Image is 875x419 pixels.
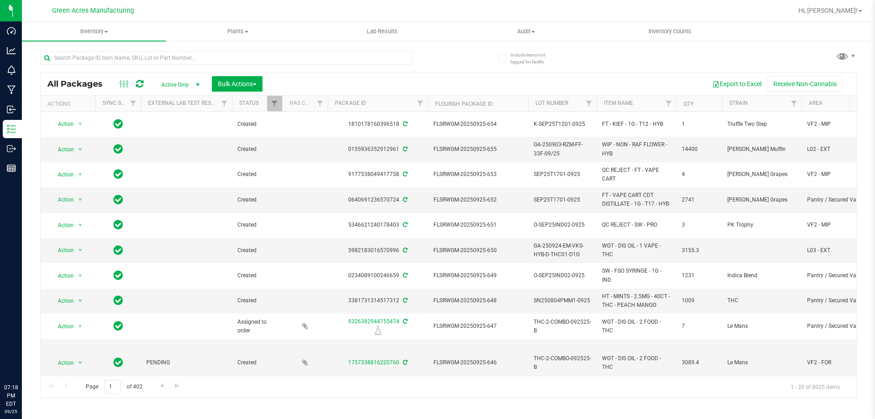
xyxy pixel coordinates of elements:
span: In Sync [113,320,123,332]
span: O-SEP25IND02-0925 [534,271,591,280]
span: In Sync [113,356,123,369]
a: Filter [313,96,328,111]
span: HT - MINTS - 2.5MG - 40CT - THC - PEACH MANGO [602,292,671,310]
span: PK Trophy [727,221,796,229]
span: SEP25T1701-0925 [534,196,591,204]
span: Green Acres Manufacturing [52,7,134,15]
span: In Sync [113,218,123,231]
span: FT - KIEF - 1G - T12 - HYB [602,120,671,129]
span: In Sync [113,294,123,307]
a: Sync Status [103,100,138,106]
div: 0640691236570724 [326,196,429,204]
span: [PERSON_NAME] Grapes [727,196,796,204]
span: WGT - DIS OIL - 2 FOOD - THC [602,318,671,335]
span: VF2 - MIP [807,120,865,129]
a: Filter [661,96,676,111]
span: Action [50,357,74,369]
div: 5346621240178403 [326,221,429,229]
iframe: Resource center [9,346,36,373]
a: Filter [413,96,428,111]
a: Filter [126,96,141,111]
span: QC REJECT - SW - PRO [602,221,671,229]
span: 3089.4 [682,358,716,367]
inline-svg: Inventory [7,124,16,134]
span: Hi, [PERSON_NAME]! [798,7,858,14]
a: Qty [684,101,694,107]
inline-svg: Outbound [7,144,16,153]
span: 7 [682,322,716,331]
span: FLSRWGM-20250925-647 [433,322,523,331]
div: 1810178160396518 [326,120,429,129]
span: Lab Results [355,27,410,36]
span: Action [50,244,74,257]
span: Action [50,269,74,282]
div: 0155936352912961 [326,145,429,154]
span: WIP - NON - RAF FLOWER - HYB [602,140,671,158]
input: 1 [104,380,121,394]
span: 1009 [682,296,716,305]
span: In Sync [113,244,123,257]
span: Created [237,145,277,154]
span: In Sync [113,193,123,206]
span: THC-2-COMBO-092525-B [534,318,591,335]
span: L03 - EXT [807,246,865,255]
span: VF2 - MIP [807,170,865,179]
a: Filter [787,96,802,111]
div: 0234089100246659 [326,271,429,280]
inline-svg: Reports [7,164,16,173]
a: Filter [582,96,597,111]
span: THC-2-COMBO-092525-B [534,354,591,372]
a: Item Name [604,100,633,106]
span: select [75,118,86,130]
inline-svg: Manufacturing [7,85,16,94]
span: Inventory [22,27,166,36]
a: External Lab Test Result [148,100,220,106]
a: Inventory [22,22,166,41]
span: Sync from Compliance System [401,146,407,152]
span: Pantry / Secured Vault [807,322,865,331]
span: In Sync [113,143,123,155]
span: Sync from Compliance System [401,359,407,366]
span: SW - FSO SYRINGE - 1G - IND [602,267,671,284]
span: Sync from Compliance System [401,297,407,304]
div: Actions [47,101,92,107]
span: Action [50,143,74,156]
span: FLSRWGM-20250925-651 [433,221,523,229]
span: 4 [682,170,716,179]
a: Flourish Package ID [435,101,493,107]
a: Package ID [335,100,366,106]
span: Assigned to order [237,318,277,335]
span: select [75,244,86,257]
span: All Packages [47,79,112,89]
span: FLSRWGM-20250925-648 [433,296,523,305]
div: 9177538049417758 [326,170,429,179]
span: Created [237,271,277,280]
button: Bulk Actions [212,76,262,92]
a: Lot Number [535,100,568,106]
span: L02 - EXT [807,145,865,154]
span: PENDING [146,358,226,367]
span: Created [237,358,277,367]
span: Pantry / Secured Vault [807,271,865,280]
a: Strain [729,100,748,106]
span: FLSRWGM-20250925-650 [433,246,523,255]
a: Inventory Counts [598,22,742,41]
span: Sync from Compliance System [401,272,407,279]
span: THC [727,296,796,305]
span: Le Mans [727,322,796,331]
span: FLSRWGM-20250925-646 [433,358,523,367]
span: select [75,219,86,232]
span: Include items not tagged for facility [510,52,556,65]
span: select [75,143,86,156]
span: Created [237,196,277,204]
span: Sync from Compliance System [401,121,407,127]
span: FLSRWGM-20250925-655 [433,145,523,154]
span: Indica Blend [727,271,796,280]
span: Page of 402 [78,380,150,394]
inline-svg: Inbound [7,105,16,114]
p: 09/25 [4,408,18,415]
div: R&D Lab Sample [326,326,429,335]
input: Search Package ID, Item Name, SKU, Lot or Part Number... [40,51,412,65]
span: select [75,295,86,307]
span: Action [50,219,74,232]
